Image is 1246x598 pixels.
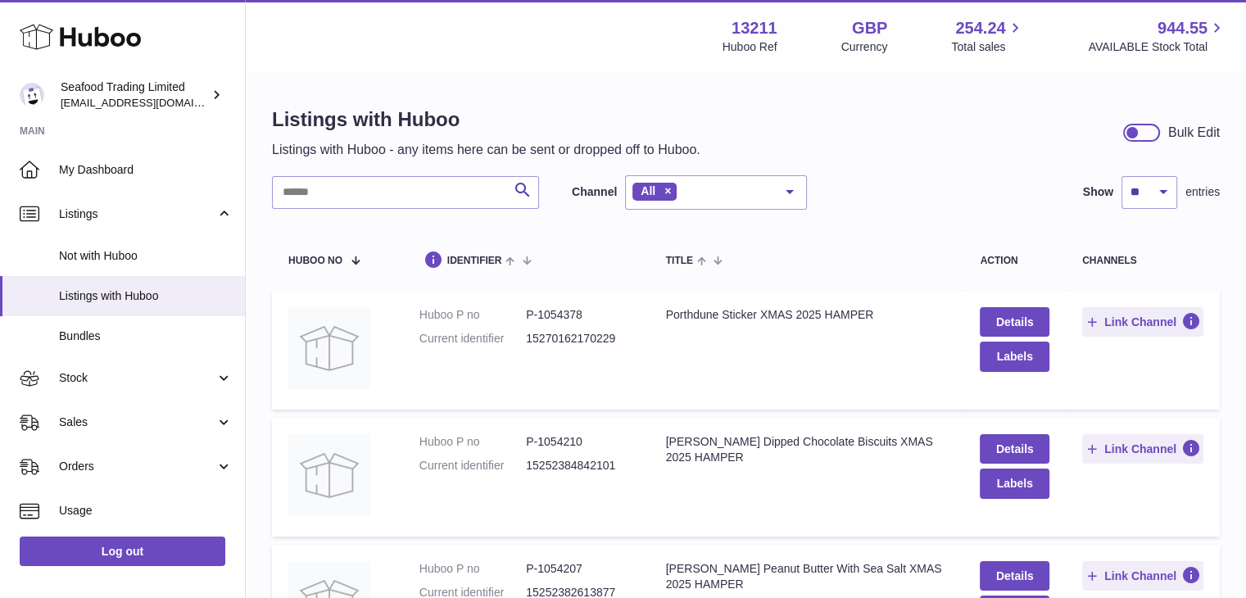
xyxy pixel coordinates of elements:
[526,331,632,347] dd: 15270162170229
[1082,561,1203,591] button: Link Channel
[1185,184,1220,200] span: entries
[59,288,233,304] span: Listings with Huboo
[20,83,44,107] img: internalAdmin-13211@internal.huboo.com
[723,39,777,55] div: Huboo Ref
[288,256,342,266] span: Huboo no
[666,434,948,465] div: [PERSON_NAME] Dipped Chocolate Biscuits XMAS 2025 HAMPER
[951,17,1024,55] a: 254.24 Total sales
[59,206,215,222] span: Listings
[1088,39,1226,55] span: AVAILABLE Stock Total
[272,141,700,159] p: Listings with Huboo - any items here can be sent or dropped off to Huboo.
[980,469,1049,498] button: Labels
[59,370,215,386] span: Stock
[732,17,777,39] strong: 13211
[1082,434,1203,464] button: Link Channel
[666,256,693,266] span: title
[980,307,1049,337] a: Details
[61,96,241,109] span: [EMAIL_ADDRESS][DOMAIN_NAME]
[526,307,632,323] dd: P-1054378
[641,184,655,197] span: All
[419,307,526,323] dt: Huboo P no
[526,434,632,450] dd: P-1054210
[419,458,526,473] dt: Current identifier
[419,331,526,347] dt: Current identifier
[272,106,700,133] h1: Listings with Huboo
[59,248,233,264] span: Not with Huboo
[526,561,632,577] dd: P-1054207
[980,434,1049,464] a: Details
[1104,569,1176,583] span: Link Channel
[980,256,1049,266] div: action
[955,17,1005,39] span: 254.24
[1168,124,1220,142] div: Bulk Edit
[841,39,888,55] div: Currency
[288,434,370,516] img: Teoni's Dipped Chocolate Biscuits XMAS 2025 HAMPER
[526,458,632,473] dd: 15252384842101
[59,459,215,474] span: Orders
[419,434,526,450] dt: Huboo P no
[1082,256,1203,266] div: channels
[980,342,1049,371] button: Labels
[20,537,225,566] a: Log out
[59,415,215,430] span: Sales
[1082,307,1203,337] button: Link Channel
[852,17,887,39] strong: GBP
[447,256,502,266] span: identifier
[666,561,948,592] div: [PERSON_NAME] Peanut Butter With Sea Salt XMAS 2025 HAMPER
[1088,17,1226,55] a: 944.55 AVAILABLE Stock Total
[59,162,233,178] span: My Dashboard
[572,184,617,200] label: Channel
[288,307,370,389] img: Porthdune Sticker XMAS 2025 HAMPER
[1104,442,1176,456] span: Link Channel
[666,307,948,323] div: Porthdune Sticker XMAS 2025 HAMPER
[980,561,1049,591] a: Details
[59,503,233,519] span: Usage
[951,39,1024,55] span: Total sales
[1158,17,1207,39] span: 944.55
[1104,315,1176,329] span: Link Channel
[59,328,233,344] span: Bundles
[61,79,208,111] div: Seafood Trading Limited
[1083,184,1113,200] label: Show
[419,561,526,577] dt: Huboo P no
